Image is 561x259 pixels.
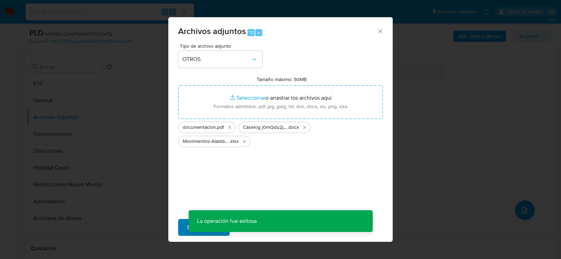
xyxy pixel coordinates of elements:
[183,124,216,131] span: documentacion
[257,76,307,82] label: Tamaño máximo: 50MB
[180,44,264,48] span: Tipo de archivo adjunto
[178,51,262,68] button: OTROS
[229,138,239,145] span: .xlsx
[189,210,265,232] p: La operación fue exitosa
[248,29,254,36] span: ⌥
[240,137,249,146] button: Eliminar Movimientos-Aladdin-v10_3.xlsx
[178,119,383,147] ul: Archivos seleccionados
[182,56,251,63] span: OTROS
[187,220,221,235] span: Subir archivo
[183,138,229,145] span: Movimientos-Aladdin-v10_3
[225,123,234,132] button: Eliminar documentacion.pdf
[243,124,288,131] span: Caselog j0mQdu2jwrjHKzeHHCb7ywFg_2025_09_18_05_04_03
[216,124,224,131] span: .pdf
[178,219,230,236] button: Subir archivo
[257,29,260,36] span: a
[178,25,246,37] span: Archivos adjuntos
[288,124,299,131] span: .docx
[300,123,309,132] button: Eliminar Caselog j0mQdu2jwrjHKzeHHCb7ywFg_2025_09_18_05_04_03.docx
[377,28,383,34] button: Cerrar
[242,220,264,235] span: Cancelar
